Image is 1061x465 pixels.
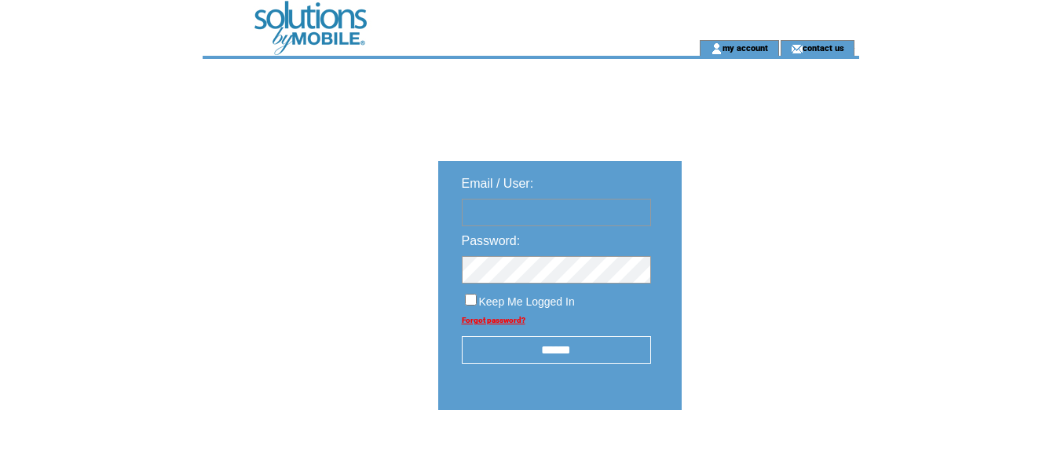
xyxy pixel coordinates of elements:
img: account_icon.gif;jsessionid=E383898D97D829DBA13E3B33DD5A5D3E [711,42,723,55]
a: contact us [803,42,844,53]
img: contact_us_icon.gif;jsessionid=E383898D97D829DBA13E3B33DD5A5D3E [791,42,803,55]
span: Keep Me Logged In [479,295,575,308]
span: Email / User: [462,177,534,190]
a: my account [723,42,768,53]
span: Password: [462,234,521,247]
a: Forgot password? [462,316,525,324]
